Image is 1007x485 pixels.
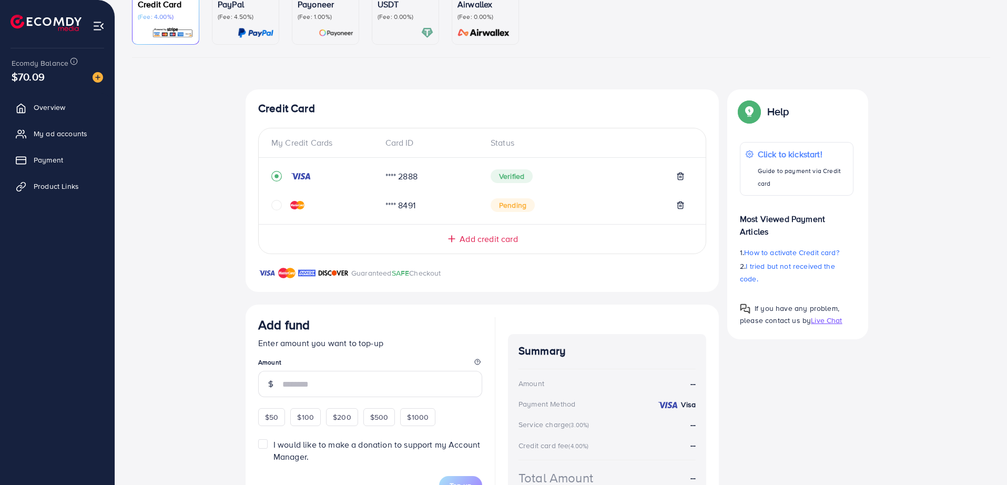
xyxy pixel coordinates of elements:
[271,137,377,149] div: My Credit Cards
[370,412,389,422] span: $500
[518,399,575,409] div: Payment Method
[271,200,282,210] svg: circle
[34,128,87,139] span: My ad accounts
[34,155,63,165] span: Payment
[258,337,482,349] p: Enter amount you want to top-up
[407,412,429,422] span: $1000
[569,421,589,429] small: (3.00%)
[568,442,588,450] small: (4.00%)
[319,27,353,39] img: card
[93,20,105,32] img: menu
[290,172,311,180] img: credit
[518,345,696,358] h4: Summary
[744,247,839,258] span: How to activate Credit card?
[811,315,842,326] span: Live Chat
[518,419,592,430] div: Service charge
[740,304,750,314] img: Popup guide
[460,233,517,245] span: Add credit card
[482,137,693,149] div: Status
[318,267,349,279] img: brand
[681,399,696,410] strong: Visa
[258,102,706,115] h4: Credit Card
[34,102,65,113] span: Overview
[378,13,433,21] p: (Fee: 0.00%)
[740,246,853,259] p: 1.
[491,198,535,212] span: Pending
[271,171,282,181] svg: record circle
[258,358,482,371] legend: Amount
[238,27,273,39] img: card
[690,419,696,430] strong: --
[278,267,296,279] img: brand
[258,317,310,332] h3: Add fund
[273,439,480,462] span: I would like to make a donation to support my Account Manager.
[740,102,759,121] img: Popup guide
[93,72,103,83] img: image
[767,105,789,118] p: Help
[740,260,853,285] p: 2.
[298,13,353,21] p: (Fee: 1.00%)
[8,123,107,144] a: My ad accounts
[392,268,410,278] span: SAFE
[138,13,194,21] p: (Fee: 4.00%)
[218,13,273,21] p: (Fee: 4.50%)
[518,378,544,389] div: Amount
[8,149,107,170] a: Payment
[690,439,696,451] strong: --
[377,137,483,149] div: Card ID
[454,27,513,39] img: card
[740,261,835,284] span: I tried but not received the code.
[290,201,304,209] img: credit
[258,267,276,279] img: brand
[740,204,853,238] p: Most Viewed Payment Articles
[152,27,194,39] img: card
[657,401,678,409] img: credit
[758,148,848,160] p: Click to kickstart!
[12,69,45,84] span: $70.09
[12,58,68,68] span: Ecomdy Balance
[8,176,107,197] a: Product Links
[491,169,533,183] span: Verified
[758,165,848,190] p: Guide to payment via Credit card
[8,97,107,118] a: Overview
[740,303,839,326] span: If you have any problem, please contact us by
[421,27,433,39] img: card
[298,267,316,279] img: brand
[11,15,82,31] img: logo
[333,412,351,422] span: $200
[518,440,592,451] div: Credit card fee
[457,13,513,21] p: (Fee: 0.00%)
[265,412,278,422] span: $50
[962,438,999,477] iframe: Chat
[690,472,696,484] strong: --
[297,412,314,422] span: $100
[351,267,441,279] p: Guaranteed Checkout
[34,181,79,191] span: Product Links
[690,378,696,390] strong: --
